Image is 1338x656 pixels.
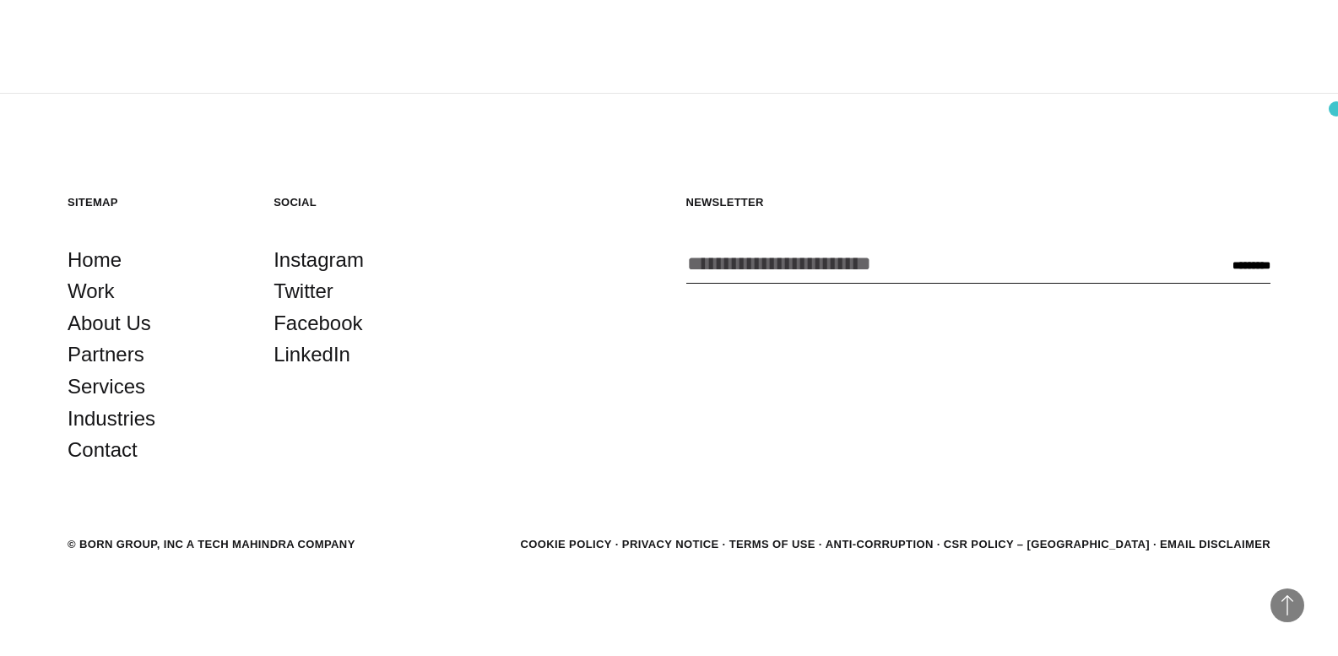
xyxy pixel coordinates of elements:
a: Terms of Use [729,538,815,550]
a: Home [68,244,122,276]
a: Work [68,275,115,307]
a: Cookie Policy [520,538,611,550]
a: Twitter [274,275,333,307]
a: Industries [68,403,155,435]
a: About Us [68,307,151,339]
a: Contact [68,434,138,466]
a: Partners [68,339,144,371]
h5: Social [274,195,446,209]
h5: Newsletter [686,195,1271,209]
a: Services [68,371,145,403]
a: Facebook [274,307,362,339]
h5: Sitemap [68,195,240,209]
a: Email Disclaimer [1160,538,1270,550]
button: Back to Top [1270,588,1304,622]
a: CSR POLICY – [GEOGRAPHIC_DATA] [944,538,1150,550]
a: LinkedIn [274,339,350,371]
a: Anti-Corruption [826,538,934,550]
a: Instagram [274,244,364,276]
a: Privacy Notice [622,538,719,550]
div: © BORN GROUP, INC A Tech Mahindra Company [68,536,355,553]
